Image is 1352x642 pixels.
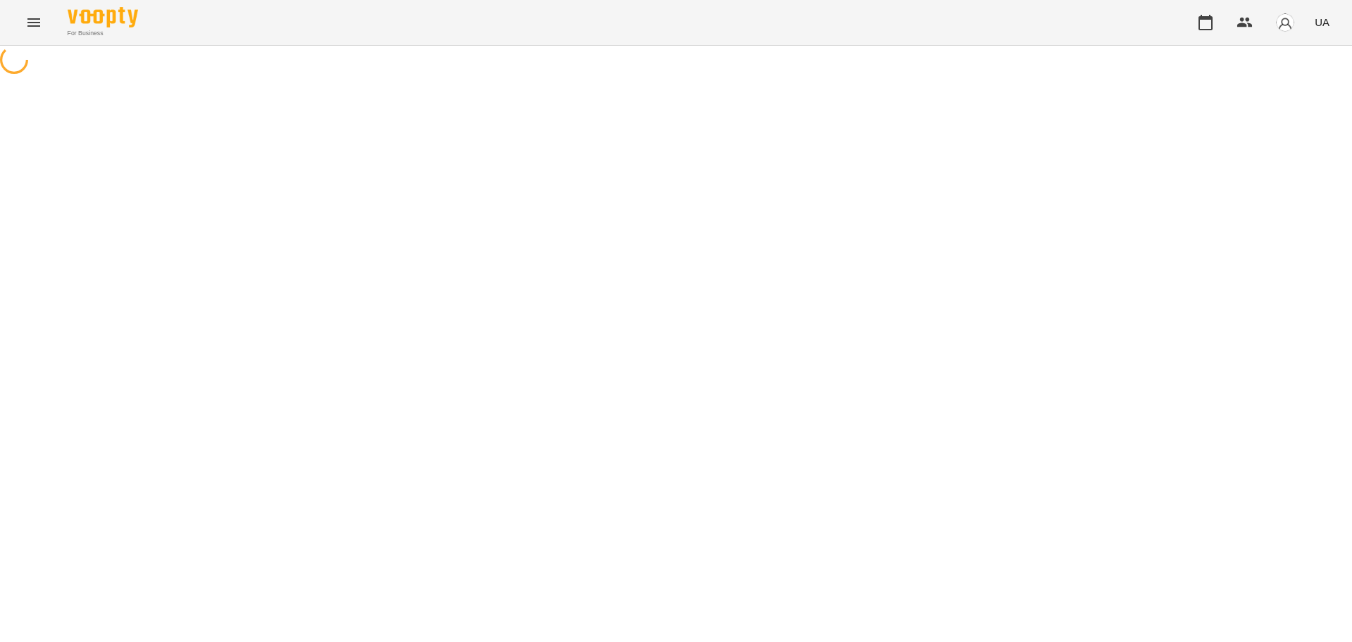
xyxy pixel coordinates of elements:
[1309,9,1335,35] button: UA
[68,7,138,27] img: Voopty Logo
[68,29,138,38] span: For Business
[1275,13,1295,32] img: avatar_s.png
[17,6,51,39] button: Menu
[1315,15,1329,30] span: UA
